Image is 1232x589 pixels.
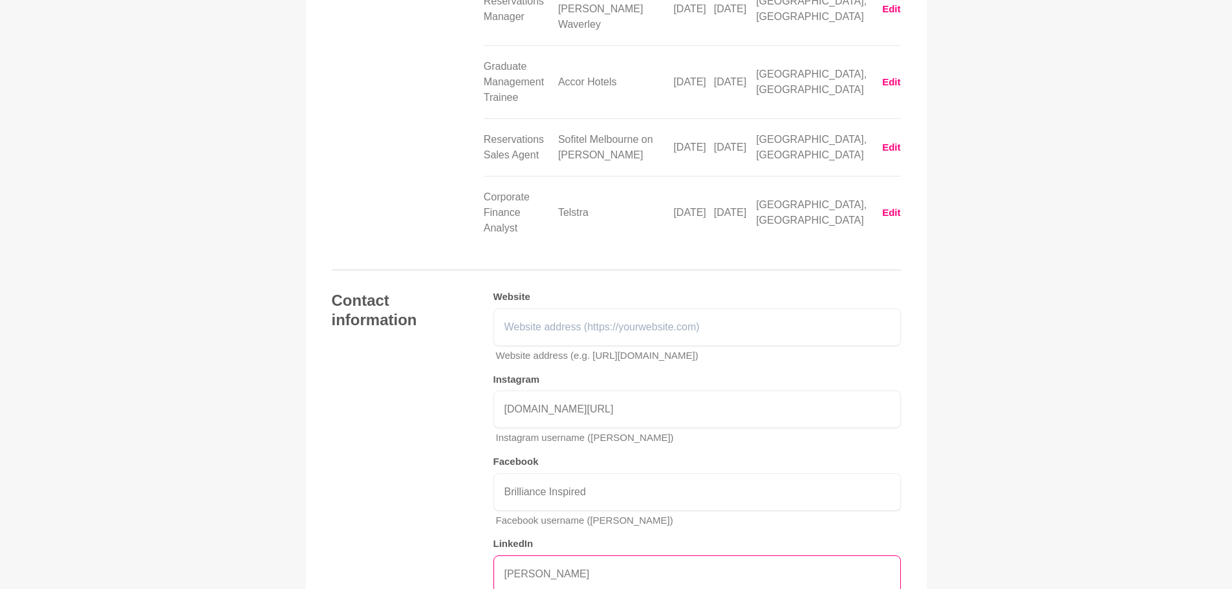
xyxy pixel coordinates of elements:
[882,75,900,90] button: Edit
[558,205,666,220] p: Telstra
[756,132,867,163] p: [GEOGRAPHIC_DATA], [GEOGRAPHIC_DATA]
[714,1,748,17] p: [DATE]
[714,74,748,90] p: [DATE]
[714,205,748,220] p: [DATE]
[673,1,706,17] p: [DATE]
[756,197,867,228] p: [GEOGRAPHIC_DATA], [GEOGRAPHIC_DATA]
[484,59,550,105] p: Graduate Management Trainee
[493,456,901,468] h5: Facebook
[756,67,867,98] p: [GEOGRAPHIC_DATA], [GEOGRAPHIC_DATA]
[493,374,901,386] h5: Instagram
[493,473,901,511] input: Facebook username
[882,206,900,220] button: Edit
[673,140,706,155] p: [DATE]
[714,140,748,155] p: [DATE]
[484,189,550,236] p: Corporate Finance Analyst
[493,391,901,428] input: Instagram username
[496,431,901,445] p: Instagram username ([PERSON_NAME])
[673,205,706,220] p: [DATE]
[673,74,706,90] p: [DATE]
[493,291,901,303] h5: Website
[882,2,900,17] button: Edit
[493,538,901,550] h5: LinkedIn
[496,513,901,528] p: Facebook username ([PERSON_NAME])
[493,308,901,346] input: Website address (https://yourwebsite.com)
[332,291,468,330] h4: Contact information
[558,74,666,90] p: Accor Hotels
[496,348,901,363] p: Website address (e.g. [URL][DOMAIN_NAME])
[484,132,550,163] p: Reservations Sales Agent
[882,140,900,155] button: Edit
[558,132,666,163] p: Sofitel Melbourne on [PERSON_NAME]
